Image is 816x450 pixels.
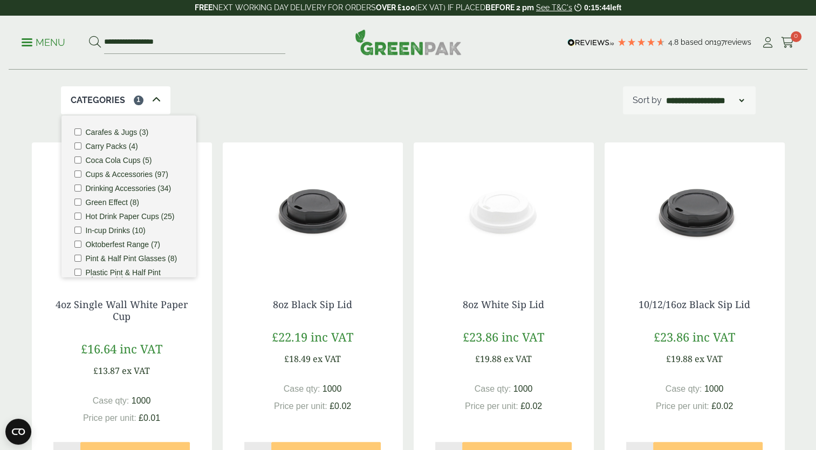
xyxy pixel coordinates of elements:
[86,156,152,164] label: Coca Cola Cups (5)
[692,329,735,345] span: inc VAT
[355,29,462,55] img: GreenPak Supplies
[761,37,774,48] i: My Account
[633,94,662,107] p: Sort by
[86,241,161,248] label: Oktoberfest Range (7)
[725,38,751,46] span: reviews
[463,298,544,311] a: 8oz White Sip Lid
[376,3,415,12] strong: OVER £100
[223,142,403,277] img: 8oz Black Sip Lid
[791,31,801,42] span: 0
[81,340,116,357] span: £16.64
[32,142,212,277] img: 4oz Single Wall White Paper Cup-0
[520,401,542,411] span: £0.02
[465,401,518,411] span: Price per unit:
[681,38,714,46] span: Based on
[513,384,533,393] span: 1000
[71,94,125,107] p: Categories
[22,36,65,49] p: Menu
[122,365,150,377] span: ex VAT
[475,384,511,393] span: Case qty:
[284,353,311,365] span: £18.49
[86,128,149,136] label: Carafes & Jugs (3)
[313,353,341,365] span: ex VAT
[86,199,139,206] label: Green Effect (8)
[656,401,709,411] span: Price per unit:
[93,365,120,377] span: £13.87
[617,37,666,47] div: 4.79 Stars
[584,3,610,12] span: 0:15:44
[56,298,188,323] a: 4oz Single Wall White Paper Cup
[139,413,160,422] span: £0.01
[86,213,175,220] label: Hot Drink Paper Cups (25)
[195,3,212,12] strong: FREE
[86,255,177,262] label: Pint & Half Pint Glasses (8)
[666,353,692,365] span: £19.88
[704,384,724,393] span: 1000
[654,329,689,345] span: £23.86
[86,185,172,192] label: Drinking Accessories (34)
[781,37,794,48] i: Cart
[781,35,794,51] a: 0
[86,227,146,234] label: In-cup Drinks (10)
[463,329,498,345] span: £23.86
[22,36,65,47] a: Menu
[284,384,320,393] span: Case qty:
[475,353,502,365] span: £19.88
[86,171,168,178] label: Cups & Accessories (97)
[93,396,129,405] span: Case qty:
[668,38,681,46] span: 4.8
[86,269,183,284] label: Plastic Pint & Half Pint Glasses (1)
[323,384,342,393] span: 1000
[567,39,614,46] img: REVIEWS.io
[666,384,702,393] span: Case qty:
[714,38,725,46] span: 197
[695,353,723,365] span: ex VAT
[132,396,151,405] span: 1000
[134,96,143,105] span: 1
[639,298,750,311] a: 10/12/16oz Black Sip Lid
[120,340,162,357] span: inc VAT
[272,329,307,345] span: £22.19
[605,142,785,277] img: 12 & 16oz Black Sip Lid
[330,401,351,411] span: £0.02
[504,353,532,365] span: ex VAT
[414,142,594,277] img: 8oz White Sip Lid
[86,142,138,150] label: Carry Packs (4)
[274,401,327,411] span: Price per unit:
[83,413,136,422] span: Price per unit:
[273,298,352,311] a: 8oz Black Sip Lid
[711,401,733,411] span: £0.02
[502,329,544,345] span: inc VAT
[536,3,572,12] a: See T&C's
[5,419,31,445] button: Open CMP widget
[485,3,534,12] strong: BEFORE 2 pm
[311,329,353,345] span: inc VAT
[610,3,621,12] span: left
[664,94,746,107] select: Shop order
